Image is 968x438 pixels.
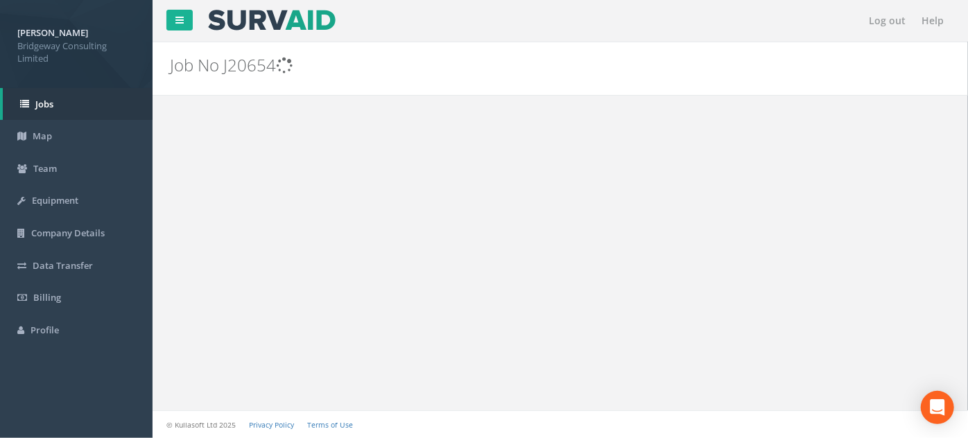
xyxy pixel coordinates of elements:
[921,391,954,424] div: Open Intercom Messenger
[33,291,61,304] span: Billing
[17,23,135,65] a: [PERSON_NAME] Bridgeway Consulting Limited
[31,324,59,336] span: Profile
[33,259,93,272] span: Data Transfer
[32,194,78,207] span: Equipment
[35,98,53,110] span: Jobs
[3,88,153,121] a: Jobs
[307,420,353,430] a: Terms of Use
[17,40,135,65] span: Bridgeway Consulting Limited
[170,56,817,74] h2: Job No J20654
[166,420,236,430] small: © Kullasoft Ltd 2025
[33,162,57,175] span: Team
[17,26,88,39] strong: [PERSON_NAME]
[249,420,294,430] a: Privacy Policy
[31,227,105,239] span: Company Details
[33,130,52,142] span: Map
